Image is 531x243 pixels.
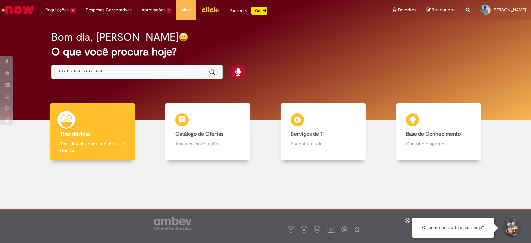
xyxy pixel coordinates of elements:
[142,7,165,13] span: Aprovações
[354,226,360,232] img: logo_footer_naosei.png
[289,228,293,232] img: logo_footer_facebook.png
[175,140,240,147] p: Abra uma solicitação
[398,7,416,13] span: Favoritos
[493,7,526,13] span: [PERSON_NAME]
[51,46,480,58] h2: O que você procura hoje?
[150,103,266,161] a: Catálogo de Ofertas Abra uma solicitação
[265,103,381,161] a: Serviços de TI Encontre ajuda
[315,228,319,232] img: logo_footer_linkedin.png
[302,228,306,232] img: logo_footer_twitter.png
[167,8,172,13] span: 1
[426,7,456,13] a: Rascunhos
[86,7,132,13] span: Despesas Corporativas
[181,7,191,13] span: More
[251,7,267,15] p: +GenAi
[35,103,150,161] a: Tirar dúvidas Tirar dúvidas com Lupi Assist e Gen Ai
[229,7,267,15] div: Padroniza
[501,218,521,238] button: Iniciar Conversa de Suporte
[179,32,188,42] img: happy-face.png
[201,5,219,15] img: click_logo_yellow_360x200.png
[60,131,90,137] b: Tirar dúvidas
[291,140,356,147] p: Encontre ajuda
[341,226,347,232] img: logo_footer_workplace.png
[51,31,179,43] h2: Bom dia, [PERSON_NAME]
[432,7,456,13] span: Rascunhos
[406,131,461,137] b: Base de Conhecimento
[327,225,335,234] img: logo_footer_youtube.png
[45,7,69,13] span: Requisições
[1,3,35,17] img: ServiceNow
[381,103,496,161] a: Base de Conhecimento Consulte e aprenda
[291,131,325,137] b: Serviços de TI
[175,131,223,137] b: Catálogo de Ofertas
[406,140,471,147] p: Consulte e aprenda
[70,8,76,13] span: 4
[412,218,494,238] div: Oi, como posso te ajudar hoje?
[60,140,125,154] p: Tirar dúvidas com Lupi Assist e Gen Ai
[154,217,192,230] img: logo_footer_ambev_rotulo_gray.png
